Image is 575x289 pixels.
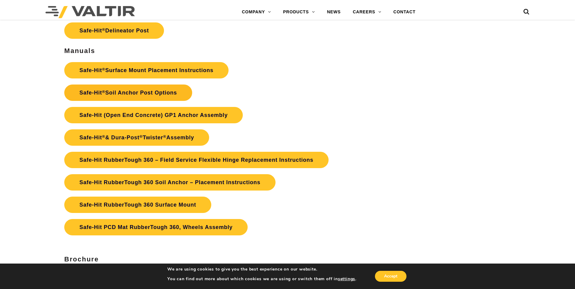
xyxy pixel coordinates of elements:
a: PRODUCTS [277,6,321,18]
a: CAREERS [347,6,387,18]
a: Safe-Hit RubberTough 360 – Field Service Flexible Hinge Replacement Instructions [64,152,329,168]
strong: Brochure [64,255,99,263]
a: Safe-Hit®Soil Anchor Post Options [64,85,192,101]
a: Safe-Hit®Surface Mount Placement Instructions [64,62,229,78]
a: Safe-Hit RubberTough 360 Surface Mount [64,197,211,213]
a: Safe-Hit®& Dura-Post®Twister®Assembly [64,129,209,146]
a: NEWS [321,6,347,18]
sup: ® [163,134,166,139]
sup: ® [102,89,105,94]
button: settings [338,276,355,282]
a: Safe-Hit RubberTough 360 Soil Anchor – Placement Instructions [64,174,276,191]
strong: Manuals [64,47,95,55]
a: COMPANY [236,6,277,18]
a: CONTACT [387,6,422,18]
button: Accept [375,271,406,282]
a: Safe-Hit®Delineator Post [64,22,164,39]
p: You can find out more about which cookies we are using or switch them off in . [167,276,356,282]
sup: ® [139,134,143,139]
sup: ® [102,134,105,139]
p: We are using cookies to give you the best experience on our website. [167,267,356,272]
a: Safe-Hit (Open End Concrete) GP1 Anchor Assembly [64,107,243,123]
a: Safe-Hit PCD Mat RubberTough 360, Wheels Assembly [64,219,248,235]
img: Valtir [45,6,135,18]
sup: ® [102,67,105,71]
sup: ® [102,27,105,32]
